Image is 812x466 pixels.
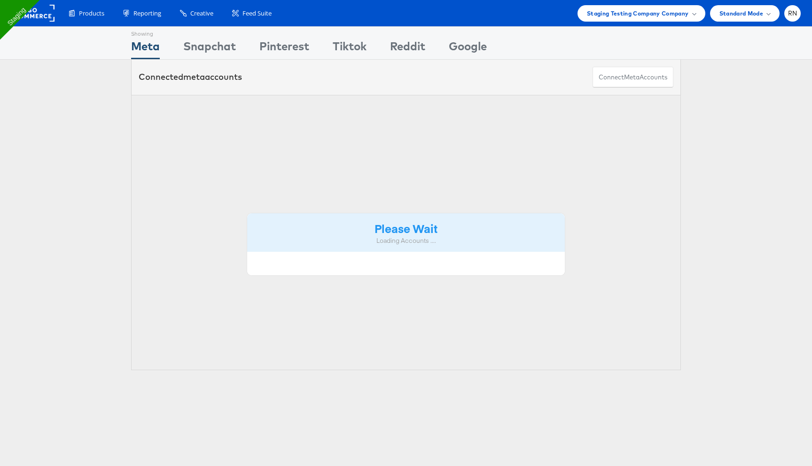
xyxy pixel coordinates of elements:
[719,8,763,18] span: Standard Mode
[133,9,161,18] span: Reporting
[131,27,160,38] div: Showing
[183,38,236,59] div: Snapchat
[254,236,558,245] div: Loading Accounts ....
[333,38,367,59] div: Tiktok
[449,38,487,59] div: Google
[375,220,437,236] strong: Please Wait
[190,9,213,18] span: Creative
[390,38,425,59] div: Reddit
[624,73,640,82] span: meta
[131,38,160,59] div: Meta
[259,38,309,59] div: Pinterest
[587,8,689,18] span: Staging Testing Company Company
[788,10,797,16] span: RN
[242,9,272,18] span: Feed Suite
[79,9,104,18] span: Products
[139,71,242,83] div: Connected accounts
[593,67,673,88] button: ConnectmetaAccounts
[183,71,205,82] span: meta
